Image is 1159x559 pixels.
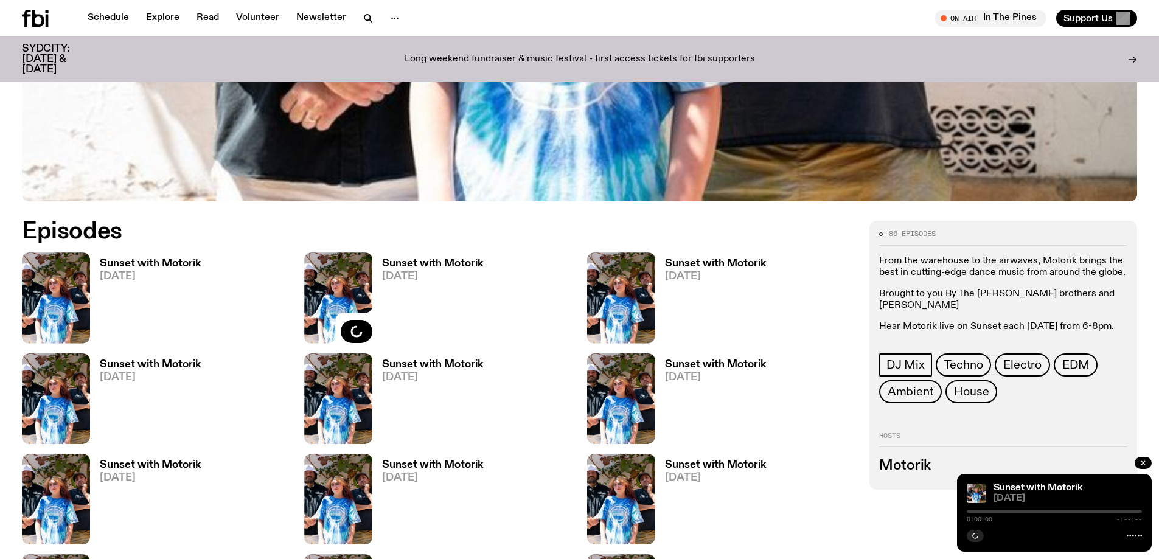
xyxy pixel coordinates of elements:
a: Sunset with Motorik[DATE] [372,460,483,544]
a: Sunset with Motorik [994,483,1082,493]
img: Andrew, Reenie, and Pat stand in a row, smiling at the camera, in dappled light with a vine leafe... [304,353,372,444]
a: House [945,380,997,403]
h3: Sunset with Motorik [100,460,201,470]
h3: Sunset with Motorik [382,359,483,370]
a: Sunset with Motorik[DATE] [655,259,766,343]
h2: Episodes [22,221,760,243]
a: DJ Mix [879,353,932,377]
span: [DATE] [994,494,1142,503]
span: EDM [1062,358,1089,372]
h3: SYDCITY: [DATE] & [DATE] [22,44,100,75]
span: Techno [944,358,983,372]
a: Sunset with Motorik[DATE] [90,259,201,343]
span: Electro [1003,358,1042,372]
a: Sunset with Motorik[DATE] [90,359,201,444]
span: [DATE] [100,271,201,282]
span: [DATE] [382,372,483,383]
span: [DATE] [382,271,483,282]
h3: Sunset with Motorik [100,259,201,269]
a: Sunset with Motorik[DATE] [90,460,201,544]
img: Andrew, Reenie, and Pat stand in a row, smiling at the camera, in dappled light with a vine leafe... [587,353,655,444]
span: Support Us [1063,13,1113,24]
a: Electro [995,353,1050,377]
p: Brought to you By The [PERSON_NAME] brothers and [PERSON_NAME] [879,288,1127,311]
span: 86 episodes [889,231,936,237]
span: [DATE] [665,271,766,282]
img: Andrew, Reenie, and Pat stand in a row, smiling at the camera, in dappled light with a vine leafe... [967,484,986,503]
span: [DATE] [665,473,766,483]
h3: Sunset with Motorik [382,460,483,470]
h3: Sunset with Motorik [665,460,766,470]
img: Andrew, Reenie, and Pat stand in a row, smiling at the camera, in dappled light with a vine leafe... [587,454,655,544]
a: Sunset with Motorik[DATE] [655,359,766,444]
a: Schedule [80,10,136,27]
span: Ambient [888,385,934,398]
span: [DATE] [665,372,766,383]
span: House [954,385,989,398]
a: Explore [139,10,187,27]
a: Sunset with Motorik[DATE] [655,460,766,544]
span: DJ Mix [886,358,925,372]
h3: Sunset with Motorik [100,359,201,370]
a: Sunset with Motorik[DATE] [372,359,483,444]
img: Andrew, Reenie, and Pat stand in a row, smiling at the camera, in dappled light with a vine leafe... [22,252,90,343]
a: Newsletter [289,10,353,27]
a: Techno [936,353,992,377]
p: Hear Motorik live on Sunset each [DATE] from 6-8pm. [879,321,1127,333]
span: 0:00:00 [967,516,992,523]
a: Read [189,10,226,27]
img: Andrew, Reenie, and Pat stand in a row, smiling at the camera, in dappled light with a vine leafe... [304,454,372,544]
img: Andrew, Reenie, and Pat stand in a row, smiling at the camera, in dappled light with a vine leafe... [22,353,90,444]
button: On AirIn The Pines [935,10,1046,27]
span: [DATE] [100,372,201,383]
p: From the warehouse to the airwaves, Motorik brings the best in cutting-edge dance music from arou... [879,255,1127,279]
button: Support Us [1056,10,1137,27]
span: [DATE] [100,473,201,483]
span: [DATE] [382,473,483,483]
h2: Hosts [879,432,1127,447]
img: Andrew, Reenie, and Pat stand in a row, smiling at the camera, in dappled light with a vine leafe... [587,252,655,343]
img: Andrew, Reenie, and Pat stand in a row, smiling at the camera, in dappled light with a vine leafe... [22,454,90,544]
a: EDM [1054,353,1098,377]
a: Ambient [879,380,942,403]
h3: Sunset with Motorik [382,259,483,269]
a: Sunset with Motorik[DATE] [372,259,483,343]
span: -:--:-- [1116,516,1142,523]
p: Long weekend fundraiser & music festival - first access tickets for fbi supporters [405,54,755,65]
h3: Sunset with Motorik [665,359,766,370]
h3: Motorik [879,459,1127,473]
h3: Sunset with Motorik [665,259,766,269]
a: Volunteer [229,10,287,27]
